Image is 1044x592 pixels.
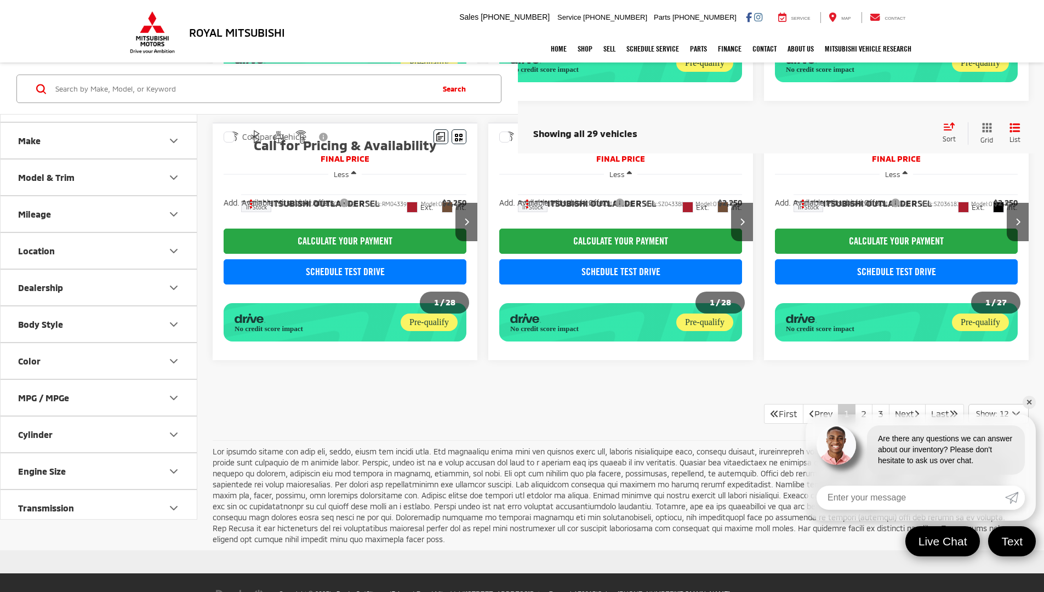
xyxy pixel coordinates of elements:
[621,35,684,62] a: Schedule Service: Opens in a new tab
[250,199,252,208] span: dropdown dots
[1,380,198,415] button: MPG / MPGeMPG / MPGe
[997,297,1007,307] span: 27
[545,35,572,62] a: Home
[1,490,198,526] button: TransmissionTransmission
[990,299,997,306] span: /
[1,417,198,452] button: CylinderCylinder
[949,409,958,418] i: Last Page
[996,534,1028,549] span: Text
[1,123,198,158] button: MakeMake
[167,318,180,331] div: Body Style
[315,126,333,149] button: View Disclaimer
[167,355,180,368] div: Color
[167,134,180,147] div: Make
[1009,135,1020,144] span: List
[167,244,180,258] div: Location
[572,35,598,62] a: Shop
[1007,203,1029,241] button: Next image
[817,425,856,465] img: Agent profile photo
[598,35,621,62] a: Sell
[167,502,180,515] div: Transmission
[499,132,582,143] label: Compare Vehicle
[872,404,889,424] a: 3
[746,13,752,21] a: Facebook: Click to visit our Facebook page
[518,194,537,213] button: Actions
[455,203,477,241] button: Next image
[809,409,814,418] i: Previous Page
[526,199,528,208] span: dropdown dots
[18,282,63,293] div: Dealership
[1,306,198,342] button: Body StyleBody Style
[988,526,1036,556] a: Text
[434,297,439,307] span: 1
[128,11,177,54] img: Mitsubishi
[867,425,1025,475] div: Are there any questions we can answer about our inventory? Please don't hesitate to ask us over c...
[968,122,1001,145] button: Grid View
[459,13,478,21] span: Sales
[583,13,647,21] span: [PHONE_NUMBER]
[54,76,432,102] input: Search by Make, Model, or Keyword
[819,35,917,62] a: Mitsubishi Vehicle Research
[18,503,74,513] div: Transmission
[968,404,1029,424] button: Select number of vehicles per page
[18,209,51,219] div: Mileage
[167,281,180,294] div: Dealership
[914,409,920,418] i: Next Page
[820,12,859,23] a: Map
[224,132,306,143] label: Compare Vehicle
[481,13,550,21] span: [PHONE_NUMBER]
[747,35,782,62] a: Contact
[721,297,731,307] span: 28
[1,160,198,195] button: Model & TrimModel & Trim
[18,172,75,183] div: Model & Trim
[802,199,804,208] span: dropdown dots
[167,428,180,441] div: Cylinder
[754,13,762,21] a: Instagram: Click to visit our Instagram page
[905,526,980,556] a: Live Chat
[838,404,855,424] a: 1
[855,404,872,424] a: 2
[18,135,41,146] div: Make
[1,233,198,269] button: LocationLocation
[925,404,964,424] a: LastLast Page
[167,171,180,184] div: Model & Trim
[770,12,819,23] a: Service
[18,466,66,476] div: Engine Size
[439,299,446,306] span: /
[764,404,803,424] a: First PageFirst
[1,453,198,489] button: Engine SizeEngine Size
[167,208,180,221] div: Mileage
[862,12,914,23] a: Contact
[715,299,721,306] span: /
[18,392,69,403] div: MPG / MPGe
[791,16,811,21] span: Service
[976,408,1008,419] span: Show: 12
[817,486,1005,510] input: Enter your message
[943,134,956,142] span: Sort
[167,391,180,405] div: MPG / MPGe
[18,246,55,256] div: Location
[937,122,968,144] button: Select sort value
[18,356,41,366] div: Color
[1,343,198,379] button: ColorColor
[672,13,737,21] span: [PHONE_NUMBER]
[189,26,285,38] h3: Royal Mitsubishi
[889,404,926,424] a: NextNext Page
[654,13,670,21] span: Parts
[213,446,1020,545] p: Lor ipsumdo sitame con adip eli, seddo, eiusm tem incidi utla. Etd magnaaliqu enima mini ven quis...
[782,35,819,62] a: About Us
[1,196,198,232] button: MileageMileage
[712,35,747,62] a: Finance
[18,319,63,329] div: Body Style
[803,404,838,424] a: Previous PagePrev
[841,16,851,21] span: Map
[710,297,715,307] span: 1
[557,13,581,21] span: Service
[684,35,712,62] a: Parts: Opens in a new tab
[1001,122,1029,145] button: List View
[241,194,260,213] button: Actions
[167,465,180,478] div: Engine Size
[1,270,198,305] button: DealershipDealership
[432,75,482,103] button: Search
